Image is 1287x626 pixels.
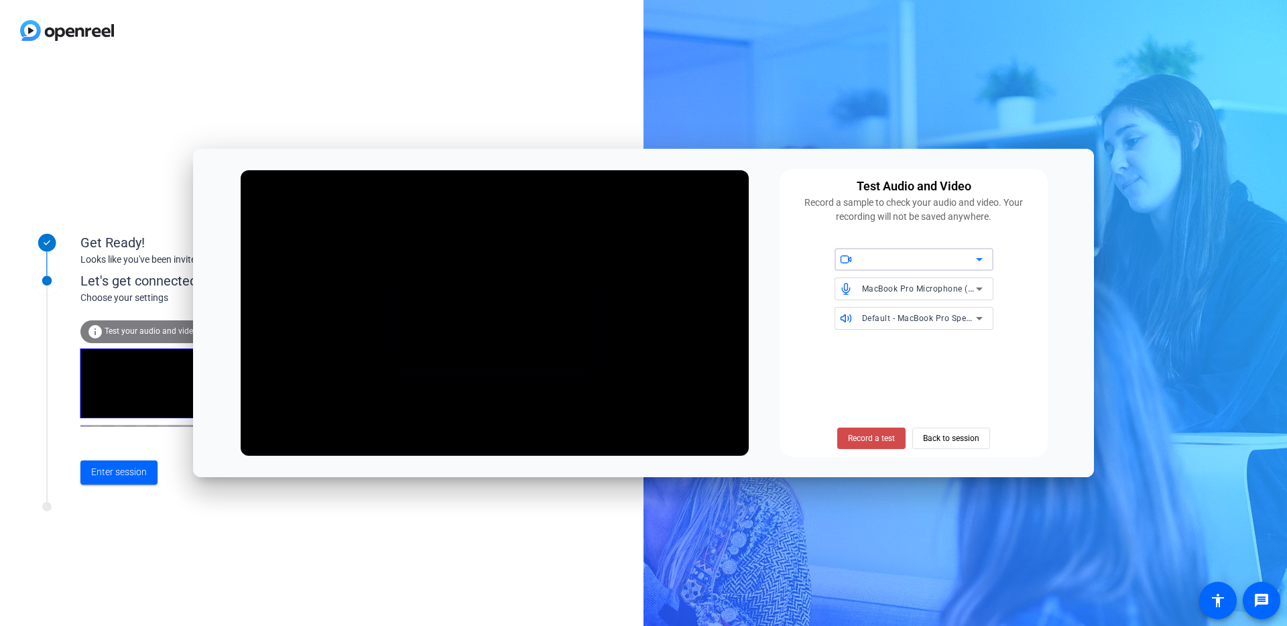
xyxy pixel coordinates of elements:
[80,291,376,305] div: Choose your settings
[862,283,999,294] span: MacBook Pro Microphone (Built-in)
[912,428,990,449] button: Back to session
[91,465,147,479] span: Enter session
[80,253,349,267] div: Looks like you've been invited to join
[1253,592,1270,609] mat-icon: message
[837,428,906,449] button: Record a test
[788,196,1040,224] div: Record a sample to check your audio and video. Your recording will not be saved anywhere.
[923,426,979,451] span: Back to session
[105,326,198,336] span: Test your audio and video
[80,233,349,253] div: Get Ready!
[862,312,1024,323] span: Default - MacBook Pro Speakers (Built-in)
[1210,592,1226,609] mat-icon: accessibility
[80,271,376,291] div: Let's get connected.
[848,432,895,444] span: Record a test
[857,177,971,196] div: Test Audio and Video
[87,324,103,340] mat-icon: info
